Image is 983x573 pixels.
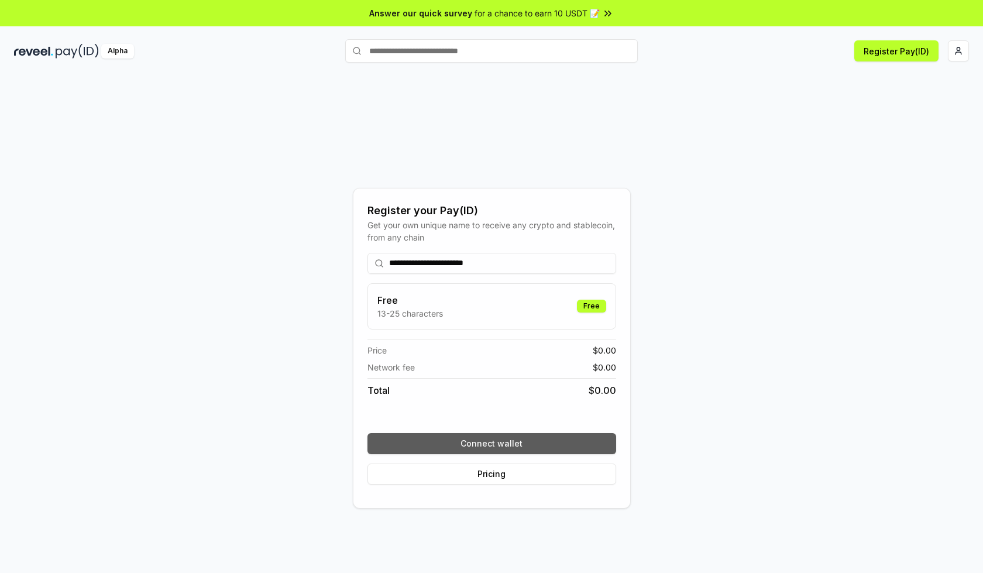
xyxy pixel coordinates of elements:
span: Price [367,344,387,356]
div: Register your Pay(ID) [367,203,616,219]
button: Register Pay(ID) [854,40,939,61]
p: 13-25 characters [377,307,443,320]
button: Pricing [367,464,616,485]
img: pay_id [56,44,99,59]
h3: Free [377,293,443,307]
div: Alpha [101,44,134,59]
div: Get your own unique name to receive any crypto and stablecoin, from any chain [367,219,616,243]
span: $ 0.00 [593,361,616,373]
button: Connect wallet [367,433,616,454]
span: $ 0.00 [589,383,616,397]
span: Total [367,383,390,397]
span: Network fee [367,361,415,373]
span: $ 0.00 [593,344,616,356]
div: Free [577,300,606,313]
span: Answer our quick survey [369,7,472,19]
span: for a chance to earn 10 USDT 📝 [475,7,600,19]
img: reveel_dark [14,44,53,59]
